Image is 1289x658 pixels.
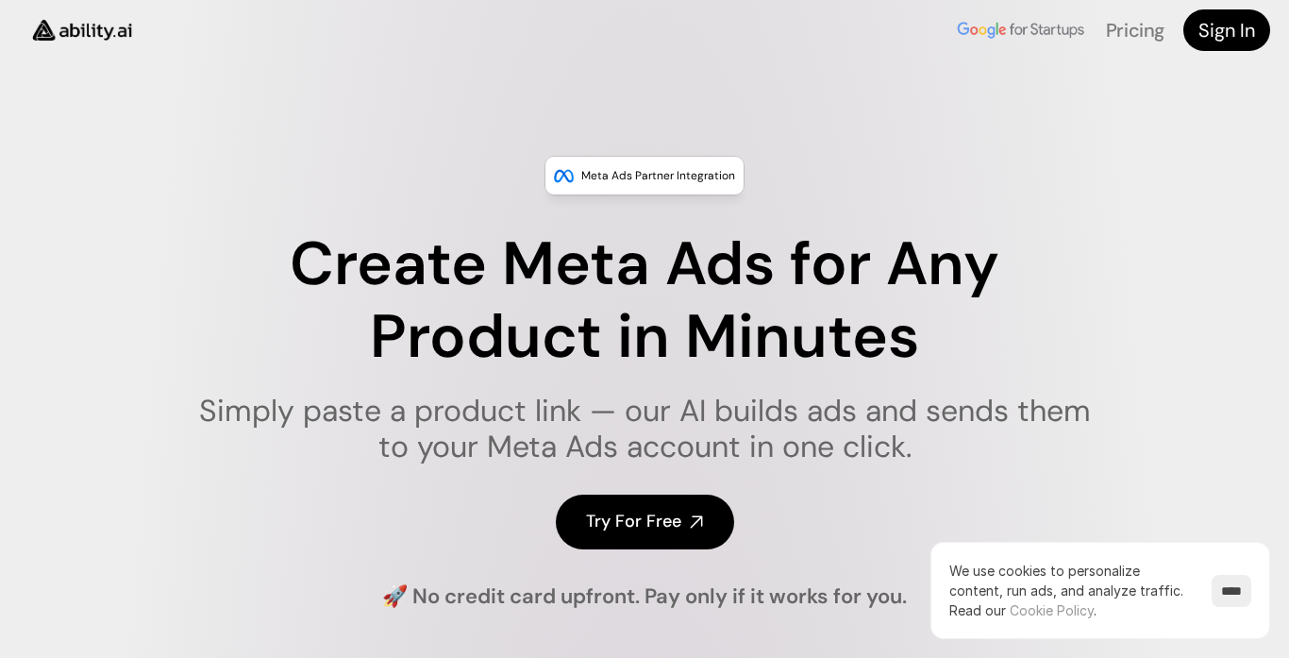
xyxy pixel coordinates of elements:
a: Pricing [1106,18,1164,42]
span: Read our . [949,602,1096,618]
h4: 🚀 No credit card upfront. Pay only if it works for you. [382,582,907,612]
h4: Try For Free [586,510,681,533]
p: Meta Ads Partner Integration [581,166,735,185]
a: Cookie Policy [1010,602,1094,618]
h1: Create Meta Ads for Any Product in Minutes [187,228,1103,374]
a: Try For Free [556,495,734,548]
h1: Simply paste a product link — our AI builds ads and sends them to your Meta Ads account in one cl... [187,393,1103,465]
a: Sign In [1183,9,1270,51]
h4: Sign In [1198,17,1255,43]
p: We use cookies to personalize content, run ads, and analyze traffic. [949,561,1193,620]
